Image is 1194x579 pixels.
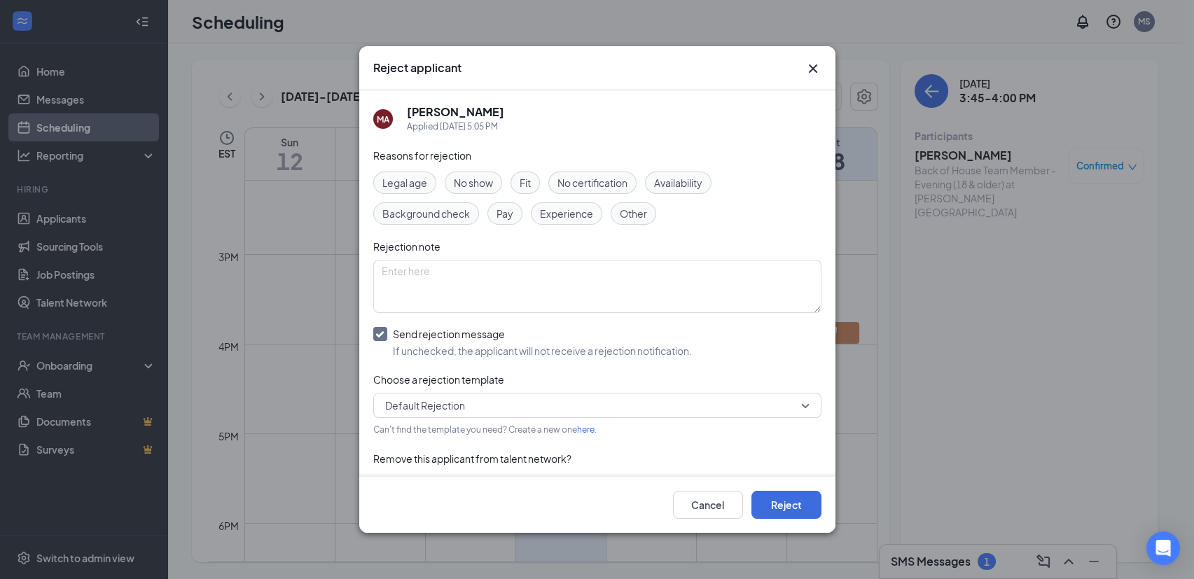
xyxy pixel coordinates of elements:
[382,175,427,190] span: Legal age
[377,113,389,125] div: MA
[373,373,504,386] span: Choose a rejection template
[407,120,504,134] div: Applied [DATE] 5:05 PM
[520,175,531,190] span: Fit
[540,206,593,221] span: Experience
[751,491,821,519] button: Reject
[385,395,465,416] span: Default Rejection
[577,424,595,435] a: here
[497,206,513,221] span: Pay
[373,60,461,76] h3: Reject applicant
[673,491,743,519] button: Cancel
[373,424,597,435] span: Can't find the template you need? Create a new one .
[805,60,821,77] button: Close
[382,206,470,221] span: Background check
[805,60,821,77] svg: Cross
[373,452,571,465] span: Remove this applicant from talent network?
[557,175,627,190] span: No certification
[654,175,702,190] span: Availability
[454,175,493,190] span: No show
[620,206,647,221] span: Other
[1146,531,1180,565] div: Open Intercom Messenger
[373,149,471,162] span: Reasons for rejection
[407,104,504,120] h5: [PERSON_NAME]
[373,240,440,253] span: Rejection note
